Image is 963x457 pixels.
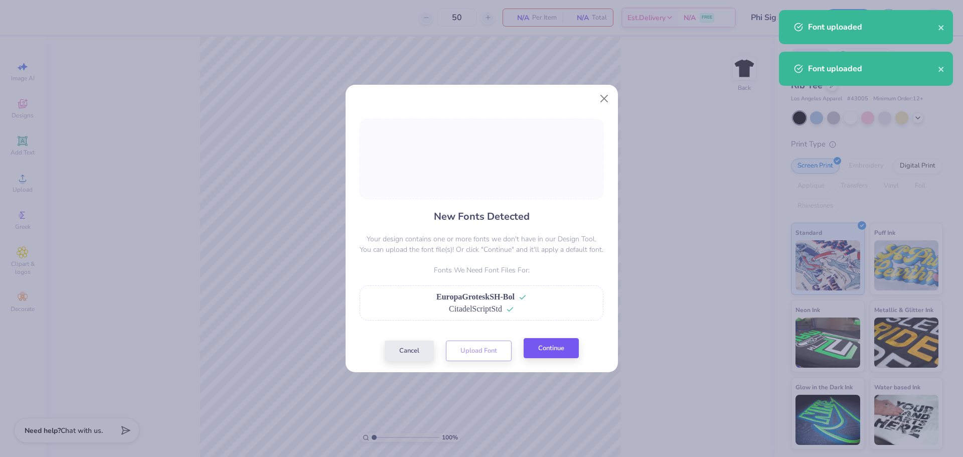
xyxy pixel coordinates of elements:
div: Font uploaded [808,21,938,33]
button: Continue [524,338,579,359]
button: close [938,63,945,75]
p: Fonts We Need Font Files For: [360,265,603,275]
button: close [938,21,945,33]
span: CitadelScriptStd [449,304,502,313]
p: Your design contains one or more fonts we don't have in our Design Tool. You can upload the font ... [360,234,603,255]
h4: New Fonts Detected [434,209,530,224]
button: Cancel [385,341,434,361]
div: Font uploaded [808,63,938,75]
button: Close [594,89,613,108]
span: EuropaGroteskSH-Bol [436,292,515,301]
